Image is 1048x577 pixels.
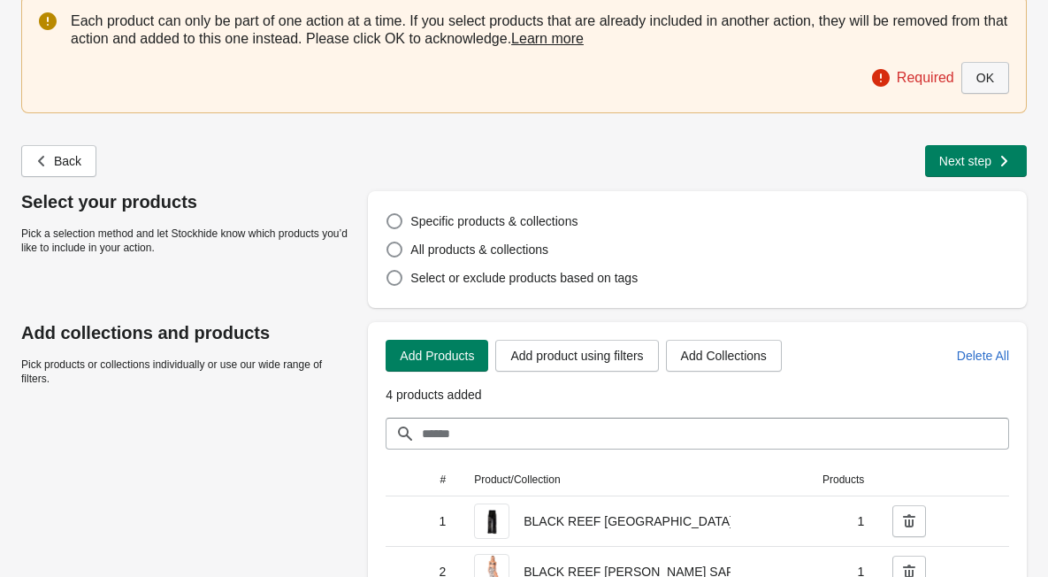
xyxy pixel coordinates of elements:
[400,512,446,530] span: 1
[925,145,1027,177] button: Next step
[21,358,350,386] p: Pick products or collections individually or use our wide range of filters.
[961,62,1009,94] button: OK
[524,514,782,528] span: BLACK REEF [GEOGRAPHIC_DATA] PANT ...
[21,322,350,343] p: Add collections and products
[400,349,474,363] span: Add Products
[731,464,878,496] th: Products
[410,242,548,257] span: All products & collections
[460,464,731,496] th: Product/Collection
[510,349,643,363] span: Add product using filters
[71,12,1009,48] p: Each product can only be part of one action at a time. If you select products that are already in...
[21,191,350,212] p: Select your products
[386,340,488,372] button: Add Products
[410,271,638,285] span: Select or exclude products based on tags
[480,504,504,538] img: BLACK REEF CRETA PANT 9422
[950,340,1016,372] button: Delete All
[731,496,878,546] td: 1
[21,145,96,177] button: Back
[681,349,767,363] span: Add Collections
[897,69,954,87] p: Required
[666,340,782,372] button: Add Collections
[511,31,584,46] a: Learn more
[976,71,994,85] span: OK
[54,154,81,168] span: Back
[386,386,1009,404] p: 4 products added
[939,154,991,168] span: Next step
[386,464,460,496] th: #
[957,349,1009,363] span: Delete All
[410,214,578,228] span: Specific products & collections
[495,340,658,372] button: Add product using filters
[21,227,350,255] p: Pick a selection method and let Stockhide know which products you’d like to include in your action.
